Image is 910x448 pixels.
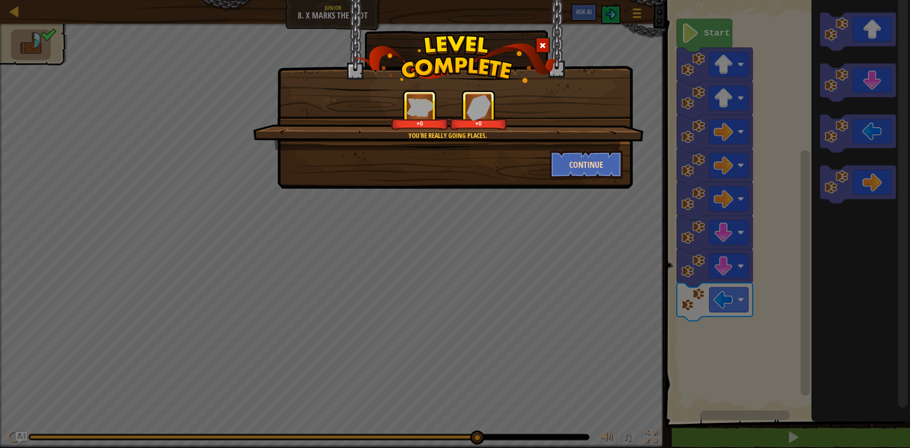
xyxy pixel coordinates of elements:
img: reward_icon_gems.png [466,94,491,120]
button: Continue [550,150,623,179]
div: +0 [452,120,505,127]
img: level_complete.png [354,35,557,83]
div: You're really going places. [298,131,597,140]
div: +0 [393,120,446,127]
img: reward_icon_xp.png [407,98,433,117]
